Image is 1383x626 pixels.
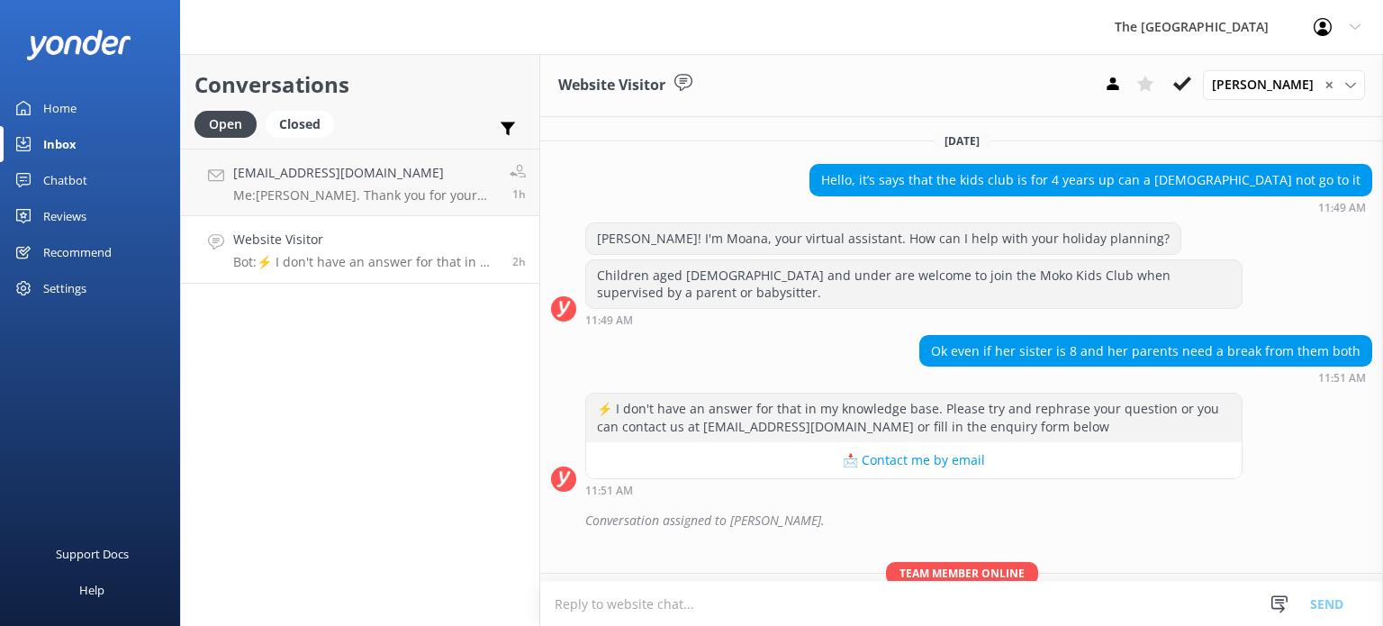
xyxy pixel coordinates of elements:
[586,223,1180,254] div: [PERSON_NAME]! I'm Moana, your virtual assistant. How can I help with your holiday planning?
[586,442,1242,478] button: 📩 Contact me by email
[585,313,1243,326] div: 05:49pm 11-Aug-2025 (UTC -10:00) Pacific/Honolulu
[586,260,1242,308] div: Children aged [DEMOGRAPHIC_DATA] and under are welcome to join the Moko Kids Club when supervised...
[809,201,1372,213] div: 05:49pm 11-Aug-2025 (UTC -10:00) Pacific/Honolulu
[558,74,665,97] h3: Website Visitor
[1212,75,1324,95] span: [PERSON_NAME]
[810,165,1371,195] div: Hello, it’s says that the kids club is for 4 years up can a [DEMOGRAPHIC_DATA] not go to it
[43,126,77,162] div: Inbox
[1203,70,1365,99] div: Assign User
[27,30,131,59] img: yonder-white-logo.png
[1318,203,1366,213] strong: 11:49 AM
[43,162,87,198] div: Chatbot
[43,270,86,306] div: Settings
[43,198,86,234] div: Reviews
[56,536,129,572] div: Support Docs
[194,111,257,138] div: Open
[233,230,499,249] h4: Website Visitor
[919,371,1372,384] div: 05:51pm 11-Aug-2025 (UTC -10:00) Pacific/Honolulu
[586,394,1242,441] div: ⚡ I don't have an answer for that in my knowledge base. Please try and rephrase your question or ...
[266,113,343,133] a: Closed
[233,187,496,204] p: Me: [PERSON_NAME]. Thank you for your message. Kindly check your inbox as I have sent you a messa...
[540,582,1383,626] textarea: To enrich screen reader interactions, please activate Accessibility in Grammarly extension settings
[512,186,526,202] span: 07:05pm 11-Aug-2025 (UTC -10:00) Pacific/Honolulu
[43,234,112,270] div: Recommend
[194,68,526,102] h2: Conversations
[585,315,633,326] strong: 11:49 AM
[181,216,539,284] a: Website VisitorBot:⚡ I don't have an answer for that in my knowledge base. Please try and rephras...
[194,113,266,133] a: Open
[920,336,1371,367] div: Ok even if her sister is 8 and her parents need a break from them both
[43,90,77,126] div: Home
[512,254,526,269] span: 05:51pm 11-Aug-2025 (UTC -10:00) Pacific/Honolulu
[233,254,499,270] p: Bot: ⚡ I don't have an answer for that in my knowledge base. Please try and rephrase your questio...
[585,505,1372,536] div: Conversation assigned to [PERSON_NAME].
[233,163,496,183] h4: [EMAIL_ADDRESS][DOMAIN_NAME]
[1324,77,1333,94] span: ✕
[585,485,633,496] strong: 11:51 AM
[266,111,334,138] div: Closed
[79,572,104,608] div: Help
[934,133,990,149] span: [DATE]
[1318,373,1366,384] strong: 11:51 AM
[585,484,1243,496] div: 05:51pm 11-Aug-2025 (UTC -10:00) Pacific/Honolulu
[181,149,539,216] a: [EMAIL_ADDRESS][DOMAIN_NAME]Me:[PERSON_NAME]. Thank you for your message. Kindly check your inbox...
[886,562,1038,585] span: Team member online
[551,505,1372,536] div: 2025-08-12T04:21:19.555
